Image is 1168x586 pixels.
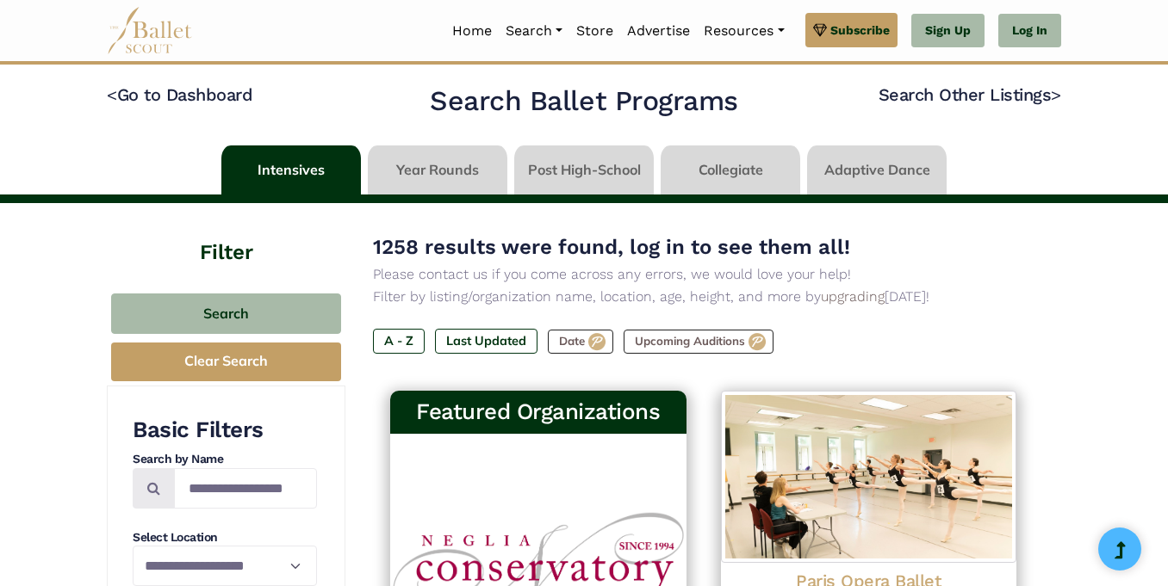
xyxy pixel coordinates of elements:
a: Search Other Listings> [879,84,1061,105]
li: Collegiate [657,145,804,194]
input: Search by names... [174,468,317,509]
button: Search [111,293,341,334]
a: Log In [998,14,1061,48]
a: Store [569,13,620,49]
a: upgrading [821,288,885,305]
label: Date [548,330,613,354]
h2: Search Ballet Programs [430,83,737,120]
img: gem.svg [813,21,827,40]
a: Resources [697,13,791,49]
p: Filter by listing/organization name, location, age, height, and more by [DATE]! [373,286,1034,308]
a: Search [499,13,569,49]
a: Subscribe [805,13,898,47]
label: Upcoming Auditions [624,330,773,354]
code: > [1051,83,1061,105]
a: Advertise [620,13,697,49]
img: Logo [721,391,1017,563]
p: Please contact us if you come across any errors, we would love your help! [373,263,1034,286]
h4: Select Location [133,529,317,546]
h3: Featured Organizations [404,398,673,427]
li: Year Rounds [364,145,511,194]
span: Subscribe [830,21,890,40]
li: Intensives [218,145,364,194]
code: < [107,83,117,105]
label: Last Updated [435,329,537,353]
li: Adaptive Dance [804,145,950,194]
li: Post High-School [511,145,657,194]
h4: Search by Name [133,451,317,468]
button: Clear Search [111,342,341,381]
a: <Go to Dashboard [107,84,252,105]
h4: Filter [107,203,345,268]
label: A - Z [373,329,425,353]
a: Home [445,13,499,49]
span: 1258 results were found, log in to see them all! [373,235,850,259]
a: Sign Up [911,14,985,48]
h3: Basic Filters [133,416,317,445]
